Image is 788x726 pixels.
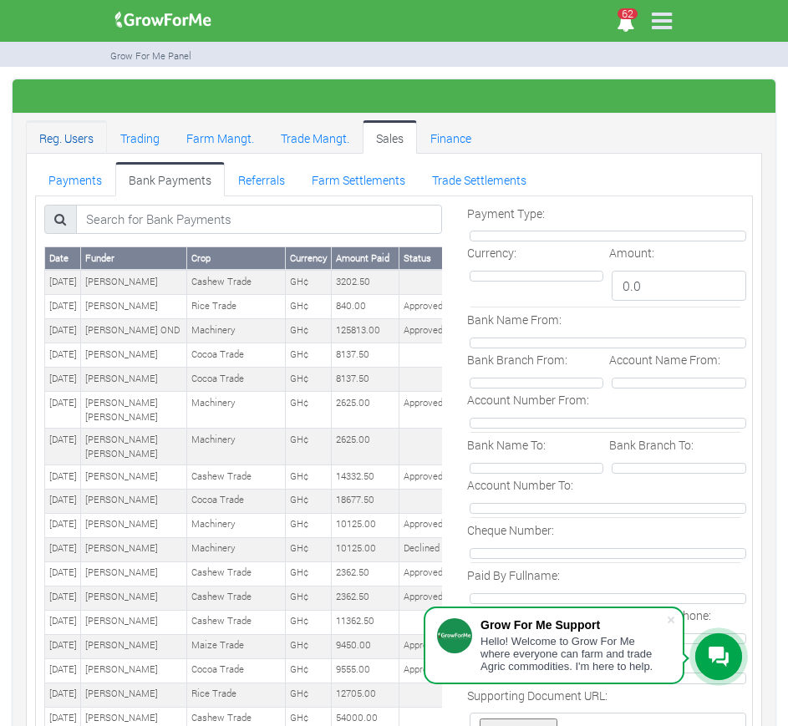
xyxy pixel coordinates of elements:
[187,561,286,586] td: Cashew Trade
[187,429,286,465] td: Machinery
[609,436,694,454] label: Bank Branch To:
[45,465,81,490] td: [DATE]
[286,683,332,707] td: GH¢
[187,295,286,319] td: Rice Trade
[332,561,399,586] td: 2362.50
[81,634,187,658] td: [PERSON_NAME]
[45,683,81,707] td: [DATE]
[286,343,332,368] td: GH¢
[187,465,286,490] td: Cashew Trade
[225,162,298,195] a: Referrals
[45,270,81,294] td: [DATE]
[332,465,399,490] td: 14332.50
[81,392,187,429] td: [PERSON_NAME] [PERSON_NAME]
[286,295,332,319] td: GH¢
[332,610,399,634] td: 11362.50
[467,391,589,409] label: Account Number From:
[480,618,666,632] div: Grow For Me Support
[81,368,187,392] td: [PERSON_NAME]
[45,368,81,392] td: [DATE]
[81,658,187,683] td: [PERSON_NAME]
[467,476,573,494] label: Account Number To:
[332,489,399,513] td: 18677.50
[399,295,447,319] td: Approved
[45,489,81,513] td: [DATE]
[173,120,267,154] a: Farm Mangt.
[45,634,81,658] td: [DATE]
[467,687,608,704] label: Supporting Document URL:
[45,537,81,561] td: [DATE]
[81,610,187,634] td: [PERSON_NAME]
[399,513,447,537] td: Approved
[612,271,746,301] p: 0.0
[81,429,187,465] td: [PERSON_NAME] [PERSON_NAME]
[45,561,81,586] td: [DATE]
[363,120,417,154] a: Sales
[45,319,81,343] td: [DATE]
[467,566,560,584] label: Paid By Fullname:
[45,343,81,368] td: [DATE]
[286,610,332,634] td: GH¢
[332,683,399,707] td: 12705.00
[267,120,363,154] a: Trade Mangt.
[45,586,81,610] td: [DATE]
[187,392,286,429] td: Machinery
[187,270,286,294] td: Cashew Trade
[419,162,540,195] a: Trade Settlements
[45,610,81,634] td: [DATE]
[81,343,187,368] td: [PERSON_NAME]
[609,17,642,33] a: 62
[399,634,447,658] td: Approved
[609,244,654,261] label: Amount:
[286,658,332,683] td: GH¢
[332,270,399,294] td: 3202.50
[110,49,191,62] small: Grow For Me Panel
[286,247,332,270] th: Currency
[81,247,187,270] th: Funder
[399,465,447,490] td: Approved
[45,658,81,683] td: [DATE]
[286,586,332,610] td: GH¢
[332,537,399,561] td: 10125.00
[45,392,81,429] td: [DATE]
[81,513,187,537] td: [PERSON_NAME]
[399,586,447,610] td: Approved
[115,162,225,195] a: Bank Payments
[81,295,187,319] td: [PERSON_NAME]
[187,610,286,634] td: Cashew Trade
[332,429,399,465] td: 2625.00
[332,586,399,610] td: 2362.50
[286,392,332,429] td: GH¢
[107,120,173,154] a: Trading
[298,162,419,195] a: Farm Settlements
[467,521,554,539] label: Cheque Number:
[417,120,485,154] a: Finance
[286,634,332,658] td: GH¢
[286,429,332,465] td: GH¢
[187,247,286,270] th: Crop
[609,351,720,368] label: Account Name From:
[187,537,286,561] td: Machinery
[332,343,399,368] td: 8137.50
[45,295,81,319] td: [DATE]
[286,561,332,586] td: GH¢
[45,429,81,465] td: [DATE]
[35,162,115,195] a: Payments
[332,295,399,319] td: 840.00
[467,351,567,368] label: Bank Branch From:
[467,244,516,261] label: Currency:
[187,513,286,537] td: Machinery
[187,489,286,513] td: Cocoa Trade
[332,368,399,392] td: 8137.50
[399,319,447,343] td: Approved
[81,586,187,610] td: [PERSON_NAME]
[467,205,545,222] label: Payment Type:
[332,247,399,270] th: Amount Paid
[399,247,447,270] th: Status
[609,4,642,42] i: Notifications
[81,683,187,707] td: [PERSON_NAME]
[399,658,447,683] td: Approved
[286,465,332,490] td: GH¢
[187,343,286,368] td: Cocoa Trade
[480,635,666,673] div: Hello! Welcome to Grow For Me where everyone can farm and trade Agric commodities. I'm here to help.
